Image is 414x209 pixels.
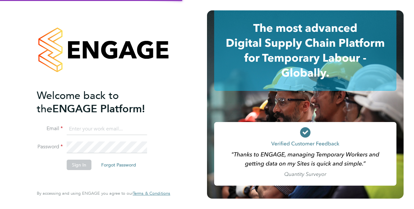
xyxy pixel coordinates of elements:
[133,191,170,196] a: Terms & Conditions
[37,143,63,150] label: Password
[67,123,147,135] input: Enter your work email...
[37,89,119,115] span: Welcome back to the
[37,191,170,196] span: By accessing and using ENGAGE you agree to our
[37,89,164,116] h2: ENGAGE Platform!
[96,160,141,170] button: Forgot Password
[67,160,91,170] button: Sign In
[37,125,63,132] label: Email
